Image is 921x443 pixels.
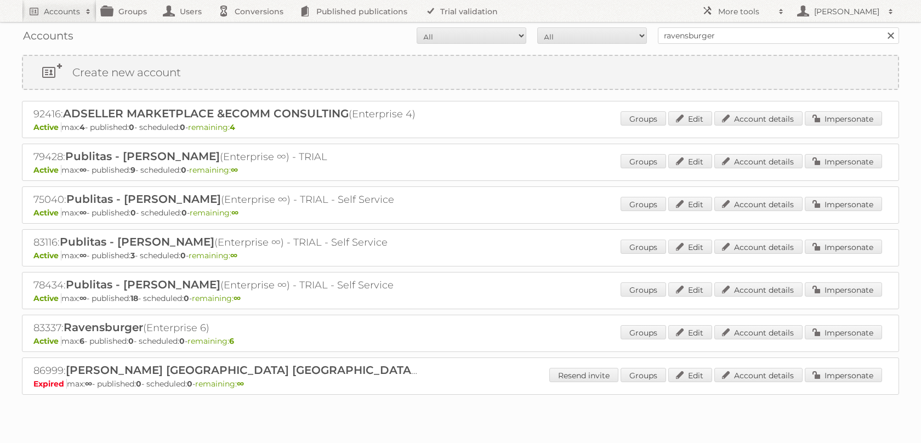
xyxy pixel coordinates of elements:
span: remaining: [195,379,244,389]
a: Account details [714,154,803,168]
strong: 3 [130,251,135,260]
strong: ∞ [79,251,87,260]
a: Create new account [23,56,898,89]
strong: 0 [180,122,185,132]
strong: ∞ [234,293,241,303]
p: max: - published: - scheduled: - [33,336,888,346]
a: Edit [668,240,712,254]
strong: 0 [130,208,136,218]
strong: ∞ [79,293,87,303]
span: ADSELLER MARKETPLACE &ECOMM CONSULTING [63,107,349,120]
strong: 0 [136,379,141,389]
a: Account details [714,282,803,297]
a: Impersonate [805,368,882,382]
a: Groups [621,282,666,297]
h2: Accounts [44,6,80,17]
p: max: - published: - scheduled: - [33,165,888,175]
span: Ravensburger [64,321,143,334]
strong: ∞ [230,251,237,260]
span: remaining: [187,336,234,346]
p: max: - published: - scheduled: - [33,293,888,303]
strong: ∞ [85,379,92,389]
strong: 4 [79,122,85,132]
a: Groups [621,325,666,339]
span: Active [33,165,61,175]
span: remaining: [188,122,235,132]
strong: 0 [128,336,134,346]
span: [PERSON_NAME] [GEOGRAPHIC_DATA] [GEOGRAPHIC_DATA] [66,364,417,377]
strong: ∞ [237,379,244,389]
span: Active [33,336,61,346]
p: max: - published: - scheduled: - [33,251,888,260]
strong: 0 [179,336,185,346]
p: max: - published: - scheduled: - [33,208,888,218]
p: max: - published: - scheduled: - [33,122,888,132]
a: Impersonate [805,325,882,339]
strong: 6 [79,336,84,346]
a: Account details [714,325,803,339]
a: Account details [714,111,803,126]
span: Publitas - [PERSON_NAME] [60,235,214,248]
a: Impersonate [805,154,882,168]
a: Edit [668,154,712,168]
span: Expired [33,379,67,389]
h2: 78434: (Enterprise ∞) - TRIAL - Self Service [33,278,417,292]
h2: 83116: (Enterprise ∞) - TRIAL - Self Service [33,235,417,249]
h2: 75040: (Enterprise ∞) - TRIAL - Self Service [33,192,417,207]
span: Publitas - [PERSON_NAME] [65,150,220,163]
span: Active [33,122,61,132]
a: Edit [668,197,712,211]
a: Impersonate [805,282,882,297]
strong: 0 [184,293,189,303]
strong: 0 [181,165,186,175]
a: Edit [668,368,712,382]
a: Groups [621,240,666,254]
strong: 18 [130,293,138,303]
span: Publitas - [PERSON_NAME] [66,192,221,206]
strong: ∞ [79,165,87,175]
h2: 86999: (Bronze ∞) - TRIAL - Self Service [33,364,417,378]
span: Active [33,293,61,303]
span: remaining: [190,208,238,218]
h2: 79428: (Enterprise ∞) - TRIAL [33,150,417,164]
a: Account details [714,240,803,254]
a: Impersonate [805,197,882,211]
span: Publitas - [PERSON_NAME] [66,278,220,291]
strong: 0 [129,122,134,132]
p: max: - published: - scheduled: - [33,379,888,389]
a: Groups [621,154,666,168]
a: Edit [668,111,712,126]
strong: 6 [229,336,234,346]
a: Groups [621,368,666,382]
a: Resend invite [549,368,618,382]
strong: 4 [230,122,235,132]
a: Impersonate [805,111,882,126]
span: Active [33,251,61,260]
a: Impersonate [805,240,882,254]
span: Active [33,208,61,218]
a: Account details [714,368,803,382]
strong: 0 [187,379,192,389]
h2: 92416: (Enterprise 4) [33,107,417,121]
h2: More tools [718,6,773,17]
strong: ∞ [231,208,238,218]
h2: 83337: (Enterprise 6) [33,321,417,335]
span: remaining: [189,165,238,175]
strong: 9 [130,165,135,175]
strong: 0 [180,251,186,260]
span: remaining: [192,293,241,303]
span: remaining: [189,251,237,260]
strong: ∞ [231,165,238,175]
h2: [PERSON_NAME] [811,6,883,17]
a: Edit [668,282,712,297]
a: Edit [668,325,712,339]
a: Groups [621,197,666,211]
a: Groups [621,111,666,126]
strong: 0 [181,208,187,218]
a: Account details [714,197,803,211]
strong: ∞ [79,208,87,218]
